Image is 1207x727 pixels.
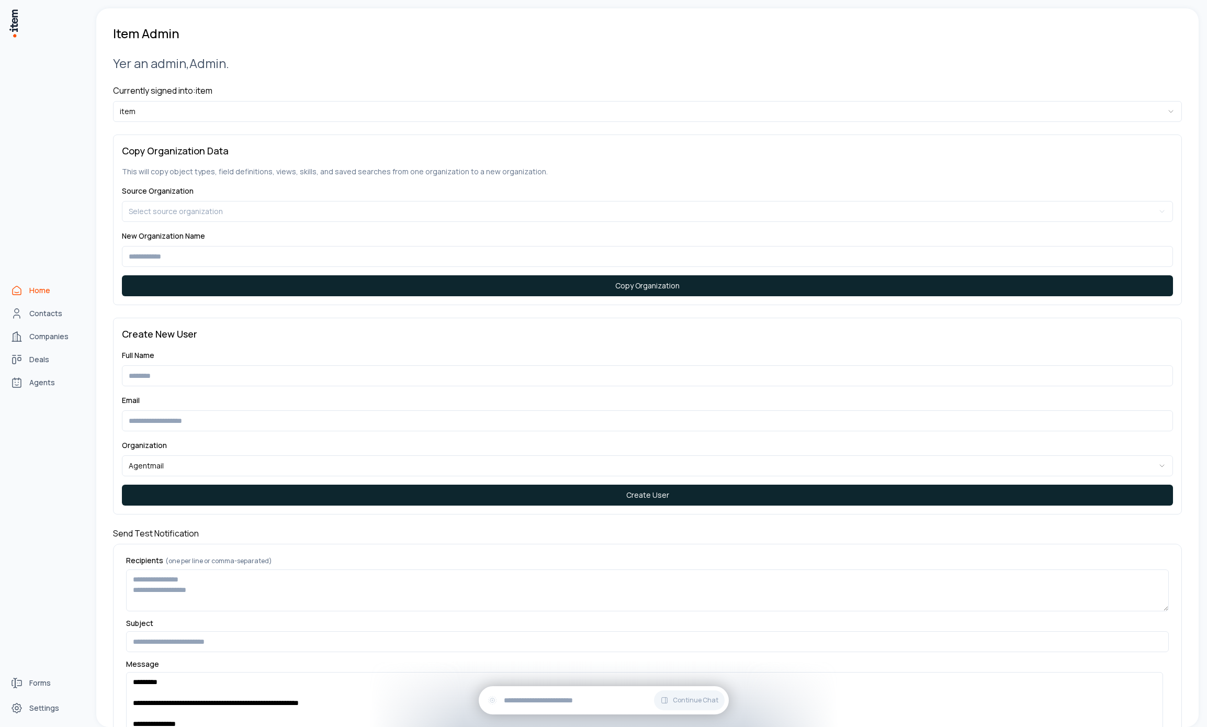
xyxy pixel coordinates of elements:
h3: Create New User [122,327,1173,341]
h1: Item Admin [113,25,179,42]
h4: Send Test Notification [113,527,1182,540]
a: deals [6,349,86,370]
a: Contacts [6,303,86,324]
label: Organization [122,440,167,450]
span: Deals [29,354,49,365]
span: Forms [29,678,51,688]
label: New Organization Name [122,231,205,241]
button: Copy Organization [122,275,1173,296]
span: Continue Chat [673,696,718,704]
a: Forms [6,673,86,694]
span: Contacts [29,308,62,319]
a: Home [6,280,86,301]
span: Companies [29,331,69,342]
h3: Copy Organization Data [122,143,1173,158]
div: Continue Chat [479,686,729,714]
button: Continue Chat [654,690,725,710]
span: Settings [29,703,59,713]
a: Agents [6,372,86,393]
h2: Yer an admin, Admin . [113,54,1182,72]
span: Home [29,285,50,296]
label: Source Organization [122,186,194,196]
a: Settings [6,698,86,719]
label: Email [122,395,140,405]
span: (one per line or comma-separated) [165,556,272,565]
label: Message [126,661,1169,668]
img: Item Brain Logo [8,8,19,38]
p: This will copy object types, field definitions, views, skills, and saved searches from one organi... [122,166,1173,177]
label: Full Name [122,350,154,360]
label: Recipients [126,557,1169,565]
h4: Currently signed into: item [113,84,1182,97]
label: Subject [126,620,1169,627]
button: Create User [122,485,1173,506]
a: Companies [6,326,86,347]
span: Agents [29,377,55,388]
